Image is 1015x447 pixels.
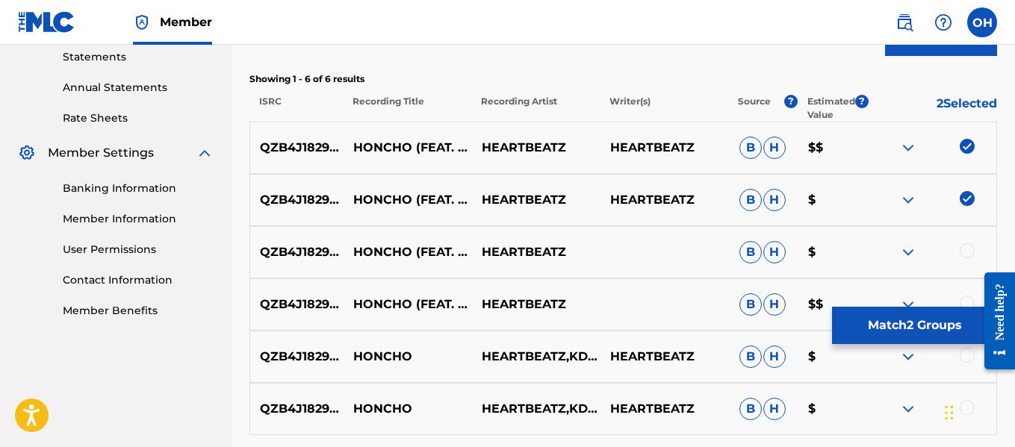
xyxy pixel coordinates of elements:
img: Top Rightsholder [133,13,151,31]
span: B [739,137,762,159]
a: Member Information [63,211,214,227]
span: H [763,398,786,420]
p: QZB4J1829177 [250,243,344,261]
div: Help [928,7,958,37]
span: ? [855,95,869,108]
a: Annual Statements [63,80,214,96]
span: B [739,241,762,263]
p: HEARTBEATZ,KDSOHELL,KMG HOOD,TRVP [472,348,600,366]
img: help [934,13,952,31]
iframe: Resource Center [973,261,1015,381]
p: HONCHO (FEAT. KMG HOOD, TRVP & KDSOHELL) [344,191,472,209]
p: HONCHO (FEAT. KMG HOOD, TRVP & KDSOHELL) [344,243,472,261]
span: Member [160,13,212,31]
p: $ [798,191,868,209]
span: B [739,189,762,211]
img: expand [899,348,917,366]
p: HEARTBEATZ [472,139,600,157]
span: B [739,293,762,316]
p: HEARTBEATZ [600,348,729,366]
p: HONCHO [344,348,472,366]
button: Match2 Groups [832,307,997,344]
span: H [763,293,786,316]
img: search [896,13,913,31]
p: 2 Selected [869,95,997,122]
p: HONCHO [344,400,472,418]
img: MLC Logo [18,11,75,33]
p: Showing 1 - 6 of 6 results [249,72,997,86]
img: deselect [960,139,975,154]
a: Public Search [890,7,919,37]
p: HEARTBEATZ [600,139,729,157]
a: Member Benefits [63,303,214,319]
img: expand [899,191,917,209]
span: B [739,346,762,368]
p: QZB4J1829620 [250,139,344,157]
img: expand [196,144,214,162]
span: H [763,346,786,368]
p: Writer(s) [600,95,728,122]
p: ISRC [249,95,342,122]
p: $ [798,348,868,366]
span: H [763,241,786,263]
span: H [763,137,786,159]
p: Recording Artist [471,95,600,122]
a: Banking Information [63,181,214,196]
div: Drag [945,390,954,435]
a: Statements [63,49,214,65]
p: HEARTBEATZ [472,296,600,313]
img: expand [899,400,917,418]
p: HEARTBEATZ,KDSOHELL,KMG HOOD,TRVP [472,400,600,418]
p: HEARTBEATZ [472,191,600,209]
p: $ [798,400,868,418]
p: $ [798,243,868,261]
p: Recording Title [342,95,471,122]
p: HONCHO (FEAT. KMG HOOD, TRVP & KDSOHELL) [344,296,472,313]
a: Rate Sheets [63,110,214,126]
span: H [763,189,786,211]
span: ? [784,95,798,108]
span: B [739,398,762,420]
img: expand [899,296,917,313]
p: QZB4J1829177 [250,191,344,209]
span: Member Settings [48,144,154,162]
p: Source [738,95,771,122]
p: $$ [798,139,868,157]
img: expand [899,139,917,157]
p: QZB4J1829620 [250,400,344,418]
div: User Menu [967,7,997,37]
p: HEARTBEATZ [600,400,729,418]
a: User Permissions [63,242,214,257]
p: QZB4J1829177 [250,348,344,366]
img: Member Settings [18,144,36,162]
p: HEARTBEATZ [472,243,600,261]
p: HONCHO (FEAT. KMG HOOD, TRVP & KDSOHELL) [344,139,472,157]
p: HEARTBEATZ [600,191,729,209]
img: expand [899,243,917,261]
iframe: Chat Widget [940,375,1015,447]
p: $$ [798,296,868,313]
p: QZB4J1829620 [250,296,344,313]
img: deselect [960,191,975,206]
a: Contact Information [63,272,214,288]
p: Estimated Value [807,95,855,122]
